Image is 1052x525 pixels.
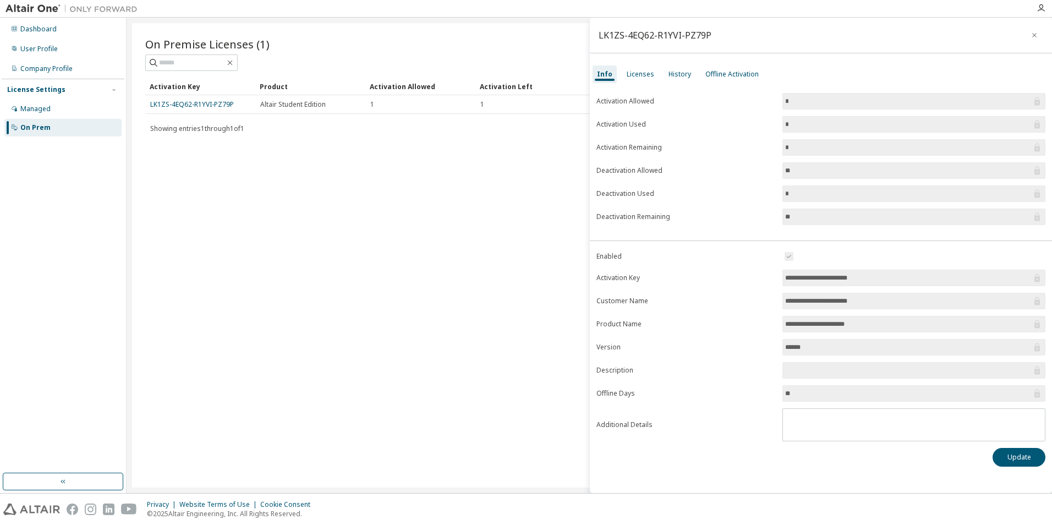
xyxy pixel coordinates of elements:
div: Cookie Consent [260,500,317,509]
label: Activation Allowed [596,97,776,106]
div: Activation Left [480,78,581,95]
div: Product [260,78,361,95]
div: Info [597,70,612,79]
label: Deactivation Allowed [596,166,776,175]
div: Offline Activation [705,70,759,79]
span: 1 [370,100,374,109]
button: Update [993,448,1045,467]
img: facebook.svg [67,504,78,515]
div: Dashboard [20,25,57,34]
label: Customer Name [596,297,776,305]
div: Activation Key [150,78,251,95]
p: © 2025 Altair Engineering, Inc. All Rights Reserved. [147,509,317,518]
img: Altair One [6,3,143,14]
img: youtube.svg [121,504,137,515]
label: Activation Key [596,274,776,282]
label: Version [596,343,776,352]
div: Privacy [147,500,179,509]
label: Offline Days [596,389,776,398]
label: Activation Used [596,120,776,129]
img: instagram.svg [85,504,96,515]
label: Additional Details [596,420,776,429]
span: Showing entries 1 through 1 of 1 [150,124,244,133]
span: Altair Student Edition [260,100,326,109]
img: altair_logo.svg [3,504,60,515]
img: linkedin.svg [103,504,114,515]
div: License Settings [7,85,65,94]
label: Description [596,366,776,375]
div: On Prem [20,123,51,132]
div: Managed [20,105,51,113]
div: Activation Allowed [370,78,471,95]
label: Enabled [596,252,776,261]
label: Deactivation Used [596,189,776,198]
div: Licenses [627,70,654,79]
span: On Premise Licenses (1) [145,36,270,52]
label: Product Name [596,320,776,329]
a: LK1ZS-4EQ62-R1YVI-PZ79P [150,100,234,109]
div: Website Terms of Use [179,500,260,509]
label: Activation Remaining [596,143,776,152]
div: User Profile [20,45,58,53]
div: Company Profile [20,64,73,73]
span: 1 [480,100,484,109]
div: History [669,70,691,79]
div: LK1ZS-4EQ62-R1YVI-PZ79P [599,31,711,40]
label: Deactivation Remaining [596,212,776,221]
